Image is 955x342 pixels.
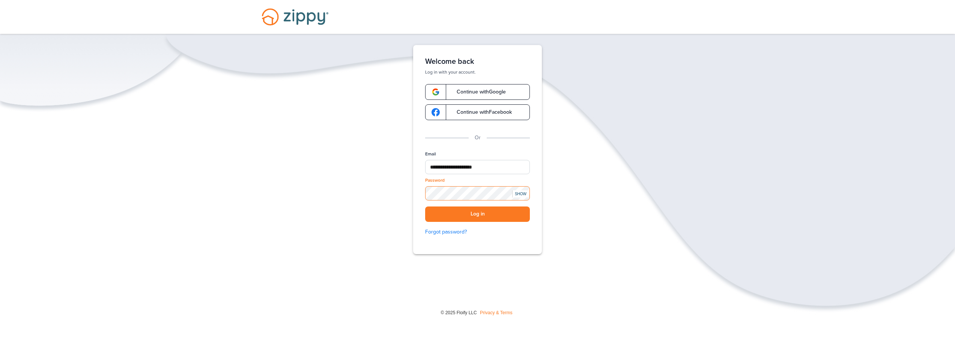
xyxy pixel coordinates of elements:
[425,177,445,184] label: Password
[425,104,530,120] a: google-logoContinue withFacebook
[512,190,529,197] div: SHOW
[475,134,481,142] p: Or
[425,206,530,222] button: Log in
[934,324,953,340] img: Back to Top
[449,110,512,115] span: Continue with Facebook
[425,84,530,100] a: google-logoContinue withGoogle
[425,151,436,157] label: Email
[425,57,530,66] h1: Welcome back
[425,160,530,174] input: Email
[425,69,530,75] p: Log in with your account.
[432,88,440,96] img: google-logo
[425,228,530,236] a: Forgot password?
[425,186,530,200] input: Password
[480,310,512,315] a: Privacy & Terms
[432,108,440,116] img: google-logo
[449,89,506,95] span: Continue with Google
[441,310,477,315] span: © 2025 Floify LLC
